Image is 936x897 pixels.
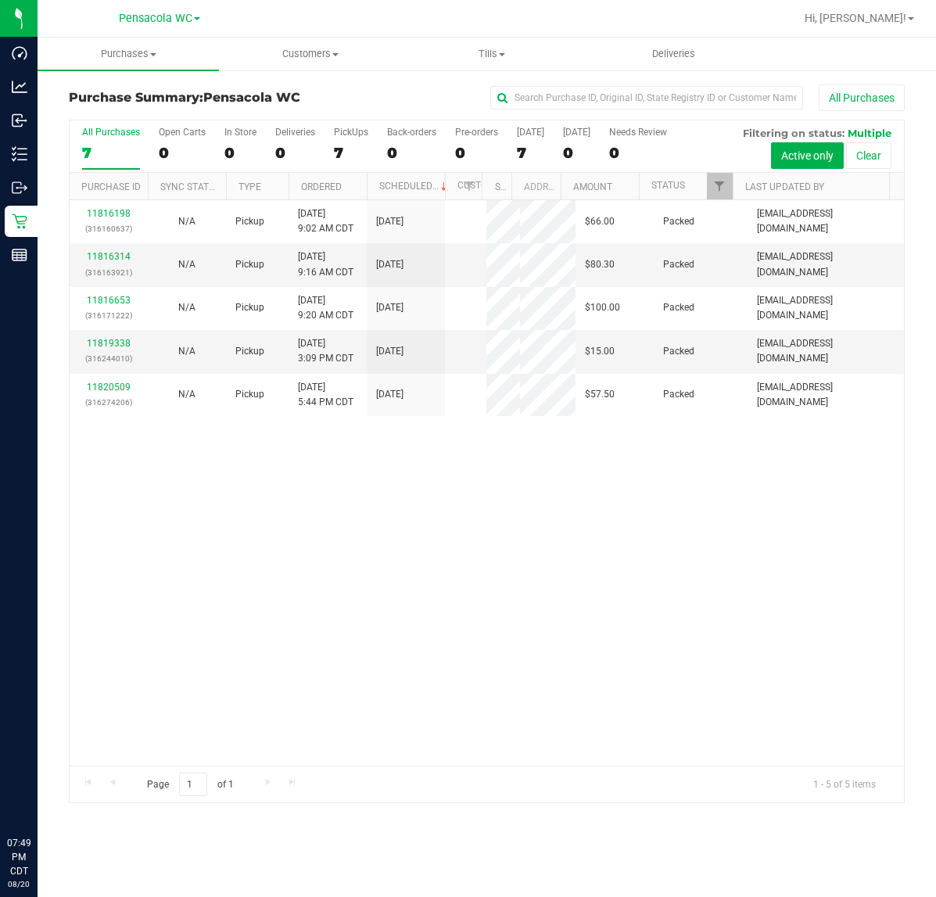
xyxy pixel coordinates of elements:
[805,12,906,24] span: Hi, [PERSON_NAME]!
[846,142,891,169] button: Clear
[757,249,895,279] span: [EMAIL_ADDRESS][DOMAIN_NAME]
[848,127,891,139] span: Multiple
[275,127,315,138] div: Deliveries
[178,257,195,272] button: N/A
[573,181,612,192] a: Amount
[387,144,436,162] div: 0
[402,47,582,61] span: Tills
[12,247,27,263] inline-svg: Reports
[87,208,131,219] a: 11816198
[585,214,615,229] span: $66.00
[376,300,403,315] span: [DATE]
[455,144,498,162] div: 0
[757,336,895,366] span: [EMAIL_ADDRESS][DOMAIN_NAME]
[7,836,30,878] p: 07:49 PM CDT
[376,344,403,359] span: [DATE]
[585,344,615,359] span: $15.00
[298,206,353,236] span: [DATE] 9:02 AM CDT
[298,249,353,279] span: [DATE] 9:16 AM CDT
[12,79,27,95] inline-svg: Analytics
[219,38,400,70] a: Customers
[82,144,140,162] div: 7
[81,181,141,192] a: Purchase ID
[235,387,264,402] span: Pickup
[771,142,844,169] button: Active only
[178,259,195,270] span: Not Applicable
[178,302,195,313] span: Not Applicable
[235,214,264,229] span: Pickup
[178,344,195,359] button: N/A
[224,127,256,138] div: In Store
[743,127,845,139] span: Filtering on status:
[511,173,561,200] th: Address
[178,300,195,315] button: N/A
[87,251,131,262] a: 11816314
[179,773,207,797] input: 1
[745,181,824,192] a: Last Updated By
[178,214,195,229] button: N/A
[220,47,400,61] span: Customers
[178,387,195,402] button: N/A
[178,216,195,227] span: Not Applicable
[583,38,764,70] a: Deliveries
[160,181,221,192] a: Sync Status
[12,146,27,162] inline-svg: Inventory
[7,878,30,890] p: 08/20
[12,213,27,229] inline-svg: Retail
[79,221,138,236] p: (316160637)
[663,344,694,359] span: Packed
[159,144,206,162] div: 0
[235,344,264,359] span: Pickup
[757,206,895,236] span: [EMAIL_ADDRESS][DOMAIN_NAME]
[663,257,694,272] span: Packed
[238,181,261,192] a: Type
[563,144,590,162] div: 0
[490,86,803,109] input: Search Purchase ID, Original ID, State Registry ID or Customer Name...
[376,387,403,402] span: [DATE]
[159,127,206,138] div: Open Carts
[495,181,577,192] a: State Registry ID
[298,293,353,323] span: [DATE] 9:20 AM CDT
[298,336,353,366] span: [DATE] 3:09 PM CDT
[585,257,615,272] span: $80.30
[517,127,544,138] div: [DATE]
[301,181,342,192] a: Ordered
[38,47,219,61] span: Purchases
[12,45,27,61] inline-svg: Dashboard
[376,257,403,272] span: [DATE]
[663,214,694,229] span: Packed
[79,308,138,323] p: (316171222)
[203,90,300,105] span: Pensacola WC
[517,144,544,162] div: 7
[224,144,256,162] div: 0
[801,773,888,796] span: 1 - 5 of 5 items
[119,12,192,25] span: Pensacola WC
[563,127,590,138] div: [DATE]
[87,338,131,349] a: 11819338
[585,387,615,402] span: $57.50
[757,293,895,323] span: [EMAIL_ADDRESS][DOMAIN_NAME]
[401,38,583,70] a: Tills
[69,91,347,105] h3: Purchase Summary:
[651,180,685,191] a: Status
[707,173,733,199] a: Filter
[585,300,620,315] span: $100.00
[819,84,905,111] button: All Purchases
[16,772,63,819] iframe: Resource center
[134,773,246,797] span: Page of 1
[455,127,498,138] div: Pre-orders
[456,173,482,199] a: Filter
[631,47,716,61] span: Deliveries
[12,180,27,196] inline-svg: Outbound
[12,113,27,128] inline-svg: Inbound
[609,144,667,162] div: 0
[235,300,264,315] span: Pickup
[663,300,694,315] span: Packed
[334,127,368,138] div: PickUps
[334,144,368,162] div: 7
[79,265,138,280] p: (316163921)
[79,395,138,410] p: (316274206)
[178,346,195,357] span: Not Applicable
[178,389,195,400] span: Not Applicable
[298,380,353,410] span: [DATE] 5:44 PM CDT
